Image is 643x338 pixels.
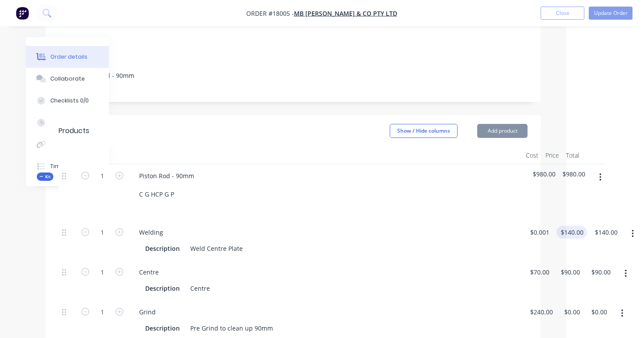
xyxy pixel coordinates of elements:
[522,147,542,164] div: Cost
[563,169,585,179] span: $980.00
[26,68,109,90] button: Collaborate
[187,282,213,295] div: Centre
[16,7,29,20] img: Factory
[59,126,89,136] div: Products
[50,162,73,170] div: Timeline
[37,173,53,181] div: Kit
[390,124,458,138] button: Show / Hide columns
[187,322,276,334] div: Pre Grind to clean up 90mm
[187,242,246,255] div: Weld Centre Plate
[132,169,201,201] div: Piston Rod - 90mm C G HCP G P
[26,90,109,112] button: Checklists 0/0
[294,9,397,18] a: MB [PERSON_NAME] & Co Pty Ltd
[132,306,163,318] div: Grind
[59,50,528,58] div: Notes
[142,322,183,334] div: Description
[132,226,170,239] div: Welding
[142,282,183,295] div: Description
[26,155,109,177] button: Timeline
[132,266,166,278] div: Centre
[59,62,528,89] div: Yolk Piston Rod - 90mm
[26,134,109,155] button: Linked Orders
[542,147,563,164] div: Price
[50,97,89,105] div: Checklists 0/0
[477,124,528,138] button: Add product
[39,173,51,180] span: Kit
[246,9,294,18] span: Order #18005 -
[142,242,183,255] div: Description
[563,147,583,164] div: Total
[50,53,87,61] div: Order details
[50,75,85,83] div: Collaborate
[541,7,584,20] button: Close
[589,7,633,20] button: Update Order
[533,169,556,179] span: $980.00
[26,46,109,68] button: Order details
[26,112,109,134] button: Tracking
